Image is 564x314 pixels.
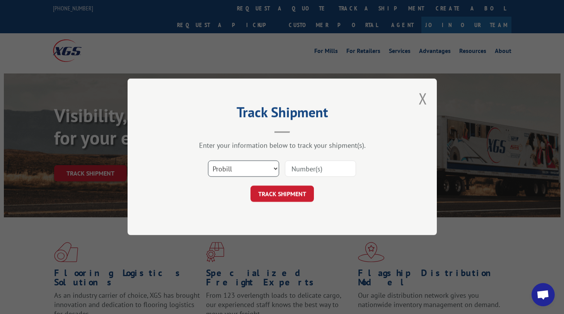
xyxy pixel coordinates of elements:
button: TRACK SHIPMENT [250,186,314,202]
button: Close modal [419,88,427,109]
input: Number(s) [285,161,356,177]
div: Enter your information below to track your shipment(s). [166,141,398,150]
h2: Track Shipment [166,107,398,121]
div: Open chat [532,283,555,306]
